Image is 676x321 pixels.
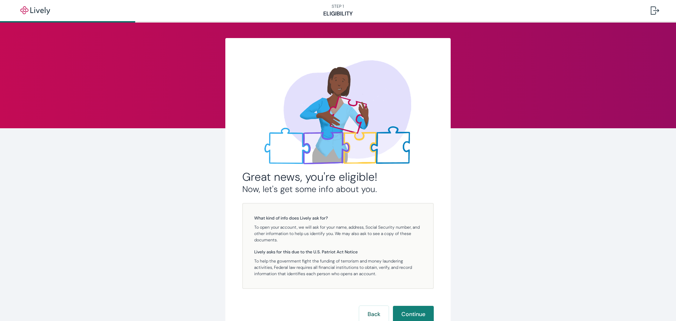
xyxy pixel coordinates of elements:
[645,2,665,19] button: Log out
[254,258,422,277] p: To help the government fight the funding of terrorism and money laundering activities, Federal la...
[242,184,434,195] h3: Now, let's get some info about you.
[254,249,422,255] h5: Lively asks for this due to the U.S. Patriot Act Notice
[242,170,434,184] h2: Great news, you're eligible!
[254,224,422,243] p: To open your account, we will ask for your name, address, Social Security number, and other infor...
[254,215,422,221] h5: What kind of info does Lively ask for?
[15,6,55,15] img: Lively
